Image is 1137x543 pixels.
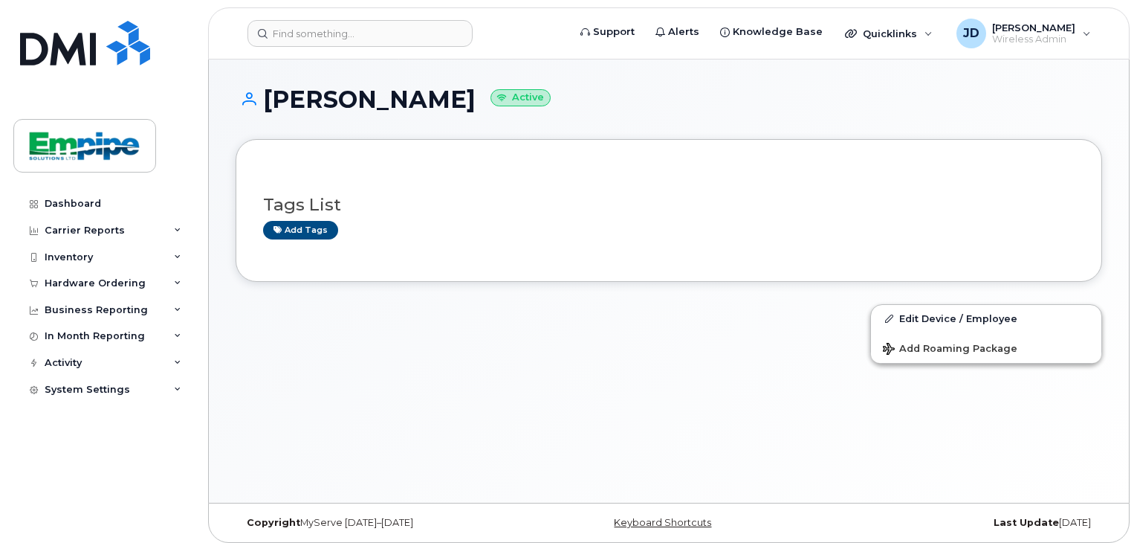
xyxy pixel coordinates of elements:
[247,517,300,528] strong: Copyright
[994,517,1059,528] strong: Last Update
[614,517,711,528] a: Keyboard Shortcuts
[813,517,1102,529] div: [DATE]
[263,196,1075,214] h3: Tags List
[871,332,1101,363] button: Add Roaming Package
[263,221,338,240] a: Add tags
[883,343,1017,357] span: Add Roaming Package
[236,517,525,529] div: MyServe [DATE]–[DATE]
[490,89,551,106] small: Active
[871,305,1101,332] a: Edit Device / Employee
[236,86,1102,112] h1: [PERSON_NAME]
